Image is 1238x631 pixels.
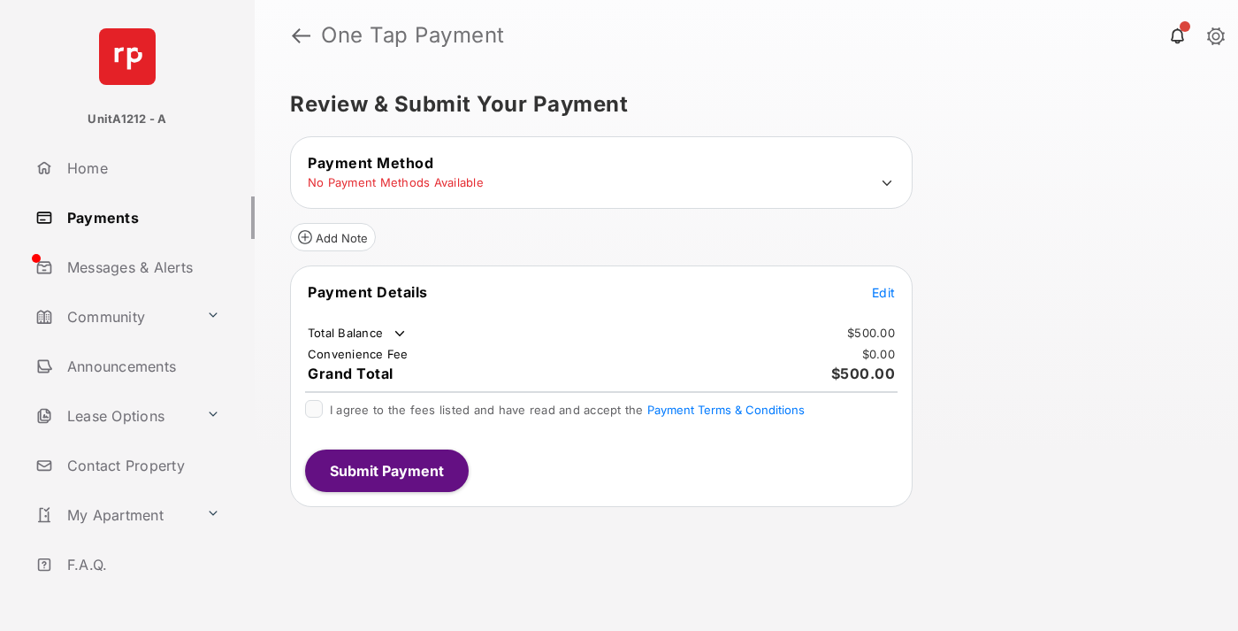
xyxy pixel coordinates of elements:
[307,346,409,362] td: Convenience Fee
[861,346,896,362] td: $0.00
[28,395,199,437] a: Lease Options
[28,543,255,586] a: F.A.Q.
[831,365,896,382] span: $500.00
[321,25,505,46] strong: One Tap Payment
[28,494,199,536] a: My Apartment
[308,283,428,301] span: Payment Details
[305,450,469,492] button: Submit Payment
[28,196,255,239] a: Payments
[872,285,895,300] span: Edit
[28,246,255,289] a: Messages & Alerts
[290,223,376,251] button: Add Note
[99,28,156,85] img: svg+xml;base64,PHN2ZyB4bWxucz0iaHR0cDovL3d3dy53My5vcmcvMjAwMC9zdmciIHdpZHRoPSI2NCIgaGVpZ2h0PSI2NC...
[846,325,896,341] td: $500.00
[307,174,485,190] td: No Payment Methods Available
[290,94,1188,115] h5: Review & Submit Your Payment
[308,154,433,172] span: Payment Method
[28,345,255,388] a: Announcements
[88,111,166,128] p: UnitA1212 - A
[307,325,409,342] td: Total Balance
[647,403,805,417] button: I agree to the fees listed and have read and accept the
[28,147,255,189] a: Home
[330,403,805,417] span: I agree to the fees listed and have read and accept the
[28,296,199,338] a: Community
[308,365,394,382] span: Grand Total
[872,283,895,301] button: Edit
[28,444,255,487] a: Contact Property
